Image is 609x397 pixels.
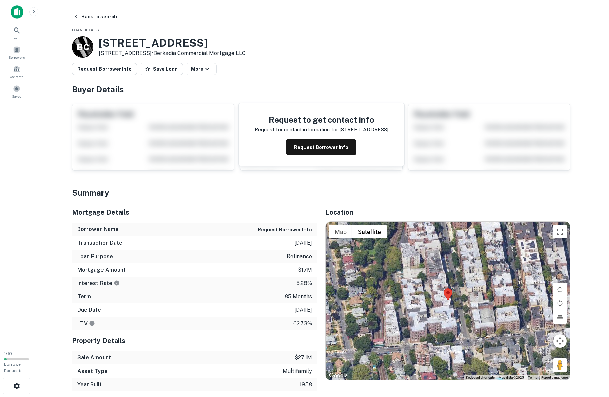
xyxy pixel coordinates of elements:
button: Drag Pegman onto the map to open Street View [553,358,567,372]
h6: Mortgage Amount [77,266,126,274]
button: Keyboard shortcuts [466,375,495,380]
button: Tilt map [553,310,567,324]
h6: Sale Amount [77,354,111,362]
h6: Loan Purpose [77,252,113,261]
img: capitalize-icon.png [11,5,23,19]
button: Toggle fullscreen view [553,225,567,238]
h6: Interest Rate [77,279,120,287]
a: Borrowers [2,43,31,61]
a: Report a map error [541,376,568,379]
p: B C [77,41,89,54]
img: Google [327,371,349,380]
h6: Borrower Name [77,225,119,233]
span: 1 / 10 [4,351,12,356]
span: Search [11,35,22,41]
button: Show satellite imagery [352,225,387,238]
h4: Buyer Details [72,83,570,95]
h5: Property Details [72,336,317,346]
h4: Request to get contact info [255,114,388,126]
a: Berkadia Commercial Mortgage LLC [153,50,246,56]
p: $17m [298,266,312,274]
h3: [STREET_ADDRESS] [99,37,246,49]
button: Request Borrower Info [258,226,312,234]
p: 1958 [300,381,312,389]
h6: Term [77,293,91,301]
svg: The interest rates displayed on the website are for informational purposes only and may be report... [114,280,120,286]
button: Map camera controls [553,334,567,348]
button: Save Loan [140,63,183,75]
button: Back to search [71,11,120,23]
h4: Summary [72,187,570,199]
a: Search [2,24,31,42]
span: Borrowers [9,55,25,60]
button: Show street map [329,225,352,238]
p: [STREET_ADDRESS] [339,126,388,134]
h6: Asset Type [77,367,108,375]
p: [STREET_ADDRESS] • [99,49,246,57]
svg: LTVs displayed on the website are for informational purposes only and may be reported incorrectly... [89,320,95,326]
h6: Transaction Date [77,239,122,247]
p: [DATE] [294,239,312,247]
h6: Year Built [77,381,102,389]
a: Saved [2,82,31,100]
a: Open this area in Google Maps (opens a new window) [327,371,349,380]
span: Borrower Requests [4,362,23,373]
p: refinance [287,252,312,261]
button: Rotate map counterclockwise [553,296,567,310]
p: Request for contact information for [255,126,338,134]
h5: Location [325,207,570,217]
button: Request Borrower Info [72,63,137,75]
h6: Due Date [77,306,101,314]
a: Terms [528,376,537,379]
p: multifamily [283,367,312,375]
p: [DATE] [294,306,312,314]
span: Loan Details [72,28,99,32]
iframe: Chat Widget [576,343,609,376]
p: 62.73% [293,320,312,328]
p: 85 months [285,293,312,301]
button: Rotate map clockwise [553,283,567,296]
a: Contacts [2,63,31,81]
h5: Mortgage Details [72,207,317,217]
span: Saved [12,94,22,99]
button: More [186,63,217,75]
p: $27.1m [295,354,312,362]
span: Map data ©2025 [499,376,524,379]
span: Contacts [10,74,23,79]
p: 5.28% [296,279,312,287]
h6: LTV [77,320,95,328]
button: Request Borrower Info [286,139,356,155]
